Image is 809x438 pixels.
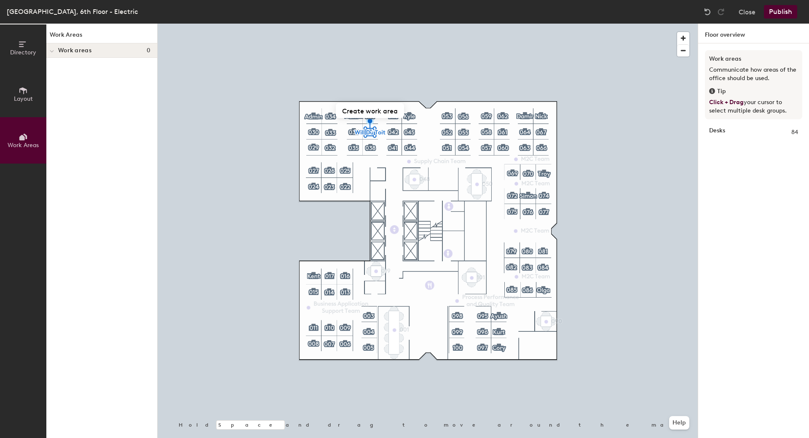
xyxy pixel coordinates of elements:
[669,416,689,430] button: Help
[14,95,33,102] span: Layout
[709,66,798,83] p: Communicate how areas of the office should be used.
[10,49,36,56] span: Directory
[336,103,404,118] button: Create work area
[58,47,91,54] span: Work areas
[698,24,809,43] h1: Floor overview
[709,99,744,106] span: Click + Drag
[791,128,798,137] span: 84
[717,8,725,16] img: Redo
[709,128,725,137] strong: Desks
[739,5,755,19] button: Close
[709,87,798,96] div: Tip
[703,8,712,16] img: Undo
[764,5,797,19] button: Publish
[8,142,39,149] span: Work Areas
[7,6,138,17] div: [GEOGRAPHIC_DATA], 6th Floor - Electric
[709,54,798,64] h3: Work areas
[709,98,798,115] p: your cursor to select multiple desk groups.
[46,30,157,43] h1: Work Areas
[147,47,150,54] span: 0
